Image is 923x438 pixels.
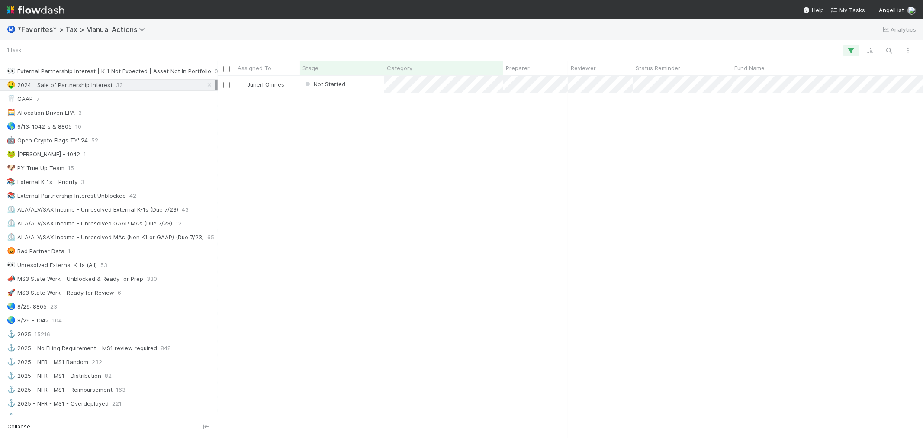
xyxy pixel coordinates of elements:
[52,315,62,326] span: 104
[831,6,865,13] span: My Tasks
[571,64,596,72] span: Reviewer
[7,423,30,431] span: Collapse
[161,343,171,354] span: 848
[7,384,113,395] div: 2025 - NFR - MS1 - Reimbursement
[387,64,412,72] span: Category
[129,190,136,201] span: 42
[247,81,284,88] span: Junerl Omnes
[636,64,680,72] span: Status Reminder
[75,121,81,132] span: 10
[68,163,74,174] span: 15
[7,67,16,74] span: 👀
[238,80,284,89] div: Junerl Omnes
[7,343,157,354] div: 2025 - No Filing Requirement - MS1 review required
[7,274,143,284] div: MS3 State Work - Unblocked & Ready for Prep
[7,135,88,146] div: Open Crypto Flags TY' 24
[223,82,230,88] input: Toggle Row Selected
[7,386,16,393] span: ⚓
[7,66,211,77] div: External Partnership Interest | K-1 Not Expected | Asset Not In Portfolio
[7,246,64,257] div: Bad Partner Data
[506,64,530,72] span: Preparer
[7,289,16,296] span: 🚀
[7,358,16,365] span: ⚓
[7,218,172,229] div: ALA/ALV/SAX Income - Unresolved GAAP MAs (Due 7/23)
[81,177,84,187] span: 3
[147,274,157,284] span: 330
[7,164,16,171] span: 🐶
[7,109,16,116] span: 🧮
[239,81,246,88] img: avatar_de77a991-7322-4664-a63d-98ba485ee9e0.png
[68,246,71,257] span: 1
[36,93,39,104] span: 7
[303,80,345,88] div: Not Started
[7,261,16,268] span: 👀
[176,218,182,229] span: 12
[7,150,16,158] span: 🐸
[7,260,97,271] div: Unresolved External K-1s (All)
[7,192,16,199] span: 📚
[182,204,189,215] span: 43
[7,136,16,144] span: 🤖
[7,80,113,90] div: 2024 - Sale of Partnership Interest
[7,275,16,282] span: 📣
[7,247,16,254] span: 😡
[7,303,16,310] span: 🌏
[78,107,82,118] span: 3
[223,66,230,72] input: Toggle All Rows Selected
[7,357,88,367] div: 2025 - NFR - MS1 Random
[7,370,101,381] div: 2025 - NFR - MS1 - Distribution
[7,287,114,298] div: MS3 State Work - Ready for Review
[734,64,765,72] span: Fund Name
[7,190,126,201] div: External Partnership Interest Unblocked
[127,412,136,423] span: 150
[17,25,149,34] span: *Favorites* > Tax > Manual Actions
[112,398,122,409] span: 221
[7,122,16,130] span: 🌎
[100,260,107,271] span: 53
[35,329,50,340] span: 15216
[7,121,72,132] div: 6/13: 1042-s & 8805
[7,344,16,351] span: ⚓
[879,6,904,13] span: AngelList
[50,301,57,312] span: 23
[7,330,16,338] span: ⚓
[7,93,33,104] div: GAAP
[7,372,16,379] span: ⚓
[7,398,109,409] div: 2025 - NFR - MS1 - Overdeployed
[7,233,16,241] span: ⏲️
[7,26,16,33] span: Ⓜ️
[7,149,80,160] div: [PERSON_NAME] - 1042
[238,64,271,72] span: Assigned To
[92,357,102,367] span: 232
[116,80,123,90] span: 33
[302,64,318,72] span: Stage
[7,3,64,17] img: logo-inverted-e16ddd16eac7371096b0.svg
[118,287,121,298] span: 6
[7,204,178,215] div: ALA/ALV/SAX Income - Unresolved External K-1s (Due 7/23)
[116,384,125,395] span: 163
[91,135,98,146] span: 52
[7,316,16,324] span: 🌏
[7,163,64,174] div: PY True Up Team
[882,24,916,35] a: Analytics
[7,329,31,340] div: 2025
[7,219,16,227] span: ⏲️
[7,206,16,213] span: ⏲️
[7,399,16,407] span: ⚓
[7,315,49,326] div: 8/29 - 1042
[7,81,16,88] span: 🤑
[207,232,214,243] span: 65
[7,301,47,312] div: 8/29: 8805
[7,412,123,423] div: 2025 - NFR - MS1 - Potential Final Year
[7,95,16,102] span: 🦷
[7,107,75,118] div: Allocation Driven LPA
[215,66,218,77] span: 0
[303,81,345,87] span: Not Started
[7,413,16,421] span: ⚓
[84,149,86,160] span: 1
[7,177,77,187] div: External K-1s - Priority
[907,6,916,15] img: avatar_de77a991-7322-4664-a63d-98ba485ee9e0.png
[7,232,204,243] div: ALA/ALV/SAX Income - Unresolved MAs (Non K1 or GAAP) (Due 7/23)
[7,46,22,54] small: 1 task
[831,6,865,14] a: My Tasks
